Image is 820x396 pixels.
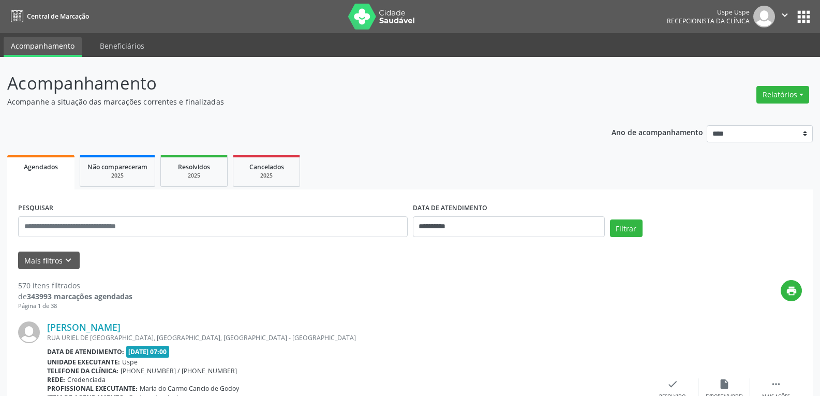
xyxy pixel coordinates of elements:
span: [DATE] 07:00 [126,346,170,358]
b: Data de atendimento: [47,347,124,356]
strong: 343993 marcações agendadas [27,291,132,301]
p: Acompanhe a situação das marcações correntes e finalizadas [7,96,571,107]
i: print [786,285,797,297]
span: Credenciada [67,375,106,384]
span: Central de Marcação [27,12,89,21]
span: Agendados [24,163,58,171]
img: img [753,6,775,27]
label: DATA DE ATENDIMENTO [413,200,487,216]
button: Filtrar [610,219,643,237]
div: Página 1 de 38 [18,302,132,311]
i:  [779,9,791,21]
b: Telefone da clínica: [47,366,118,375]
span: Cancelados [249,163,284,171]
i: insert_drive_file [719,378,730,390]
span: Recepcionista da clínica [667,17,750,25]
div: RUA URIEL DE [GEOGRAPHIC_DATA], [GEOGRAPHIC_DATA], [GEOGRAPHIC_DATA] - [GEOGRAPHIC_DATA] [47,333,647,342]
span: [PHONE_NUMBER] / [PHONE_NUMBER] [121,366,237,375]
i:  [770,378,782,390]
div: 2025 [87,172,147,180]
a: Acompanhamento [4,37,82,57]
span: Uspe [122,358,138,366]
b: Rede: [47,375,65,384]
img: img [18,321,40,343]
a: Beneficiários [93,37,152,55]
div: de [18,291,132,302]
p: Acompanhamento [7,70,571,96]
span: Não compareceram [87,163,147,171]
div: 2025 [168,172,220,180]
span: Resolvidos [178,163,210,171]
b: Profissional executante: [47,384,138,393]
label: PESQUISAR [18,200,53,216]
span: Maria do Carmo Cancio de Godoy [140,384,239,393]
button: print [781,280,802,301]
button:  [775,6,795,27]
div: 2025 [241,172,292,180]
a: Central de Marcação [7,8,89,25]
button: Mais filtroskeyboard_arrow_down [18,252,80,270]
div: 570 itens filtrados [18,280,132,291]
i: check [667,378,678,390]
p: Ano de acompanhamento [612,125,703,138]
i: keyboard_arrow_down [63,255,74,266]
a: [PERSON_NAME] [47,321,121,333]
div: Uspe Uspe [667,8,750,17]
button: Relatórios [756,86,809,104]
b: Unidade executante: [47,358,120,366]
button: apps [795,8,813,26]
